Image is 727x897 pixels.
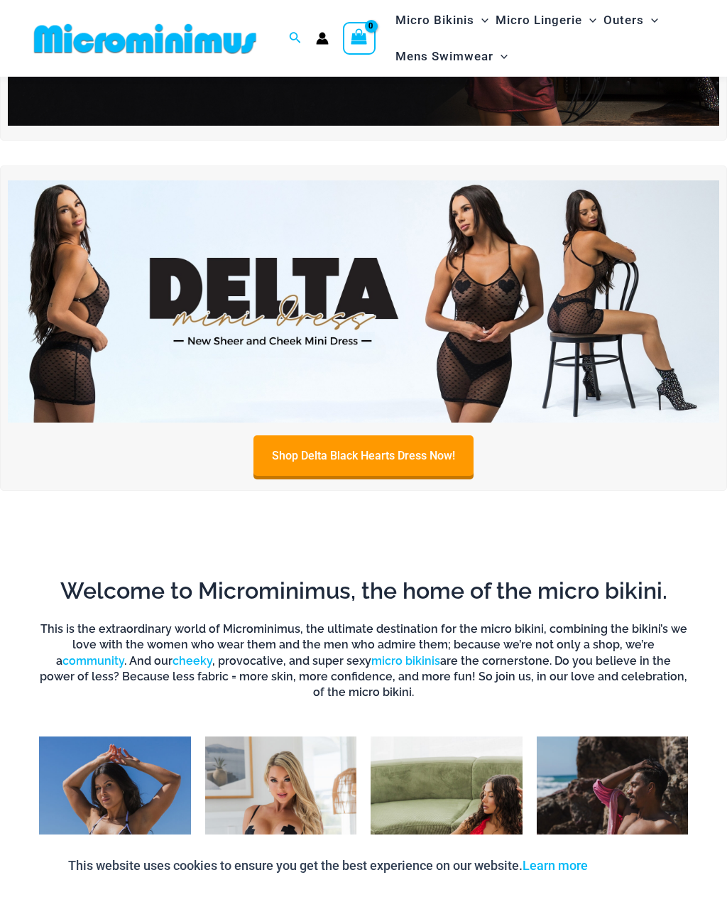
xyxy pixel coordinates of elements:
[28,23,262,55] img: MM SHOP LOGO FLAT
[600,2,662,38] a: OutersMenu ToggleMenu Toggle
[39,621,688,701] h6: This is the extraordinary world of Microminimus, the ultimate destination for the micro bikini, c...
[395,38,493,75] span: Mens Swimwear
[493,38,508,75] span: Menu Toggle
[62,654,124,668] a: community
[316,32,329,45] a: Account icon link
[343,22,376,55] a: View Shopping Cart, empty
[253,435,474,476] a: Shop Delta Black Hearts Dress Now!
[603,2,644,38] span: Outers
[582,2,596,38] span: Menu Toggle
[474,2,488,38] span: Menu Toggle
[644,2,658,38] span: Menu Toggle
[8,180,719,423] img: Delta Black Hearts Dress
[371,654,440,668] a: micro bikinis
[523,858,588,873] a: Learn more
[173,654,212,668] a: cheeky
[68,855,588,876] p: This website uses cookies to ensure you get the best experience on our website.
[392,38,511,75] a: Mens SwimwearMenu ToggleMenu Toggle
[496,2,582,38] span: Micro Lingerie
[395,2,474,38] span: Micro Bikinis
[492,2,600,38] a: Micro LingerieMenu ToggleMenu Toggle
[598,849,659,883] button: Accept
[289,30,302,48] a: Search icon link
[392,2,492,38] a: Micro BikinisMenu ToggleMenu Toggle
[39,576,688,606] h2: Welcome to Microminimus, the home of the micro bikini.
